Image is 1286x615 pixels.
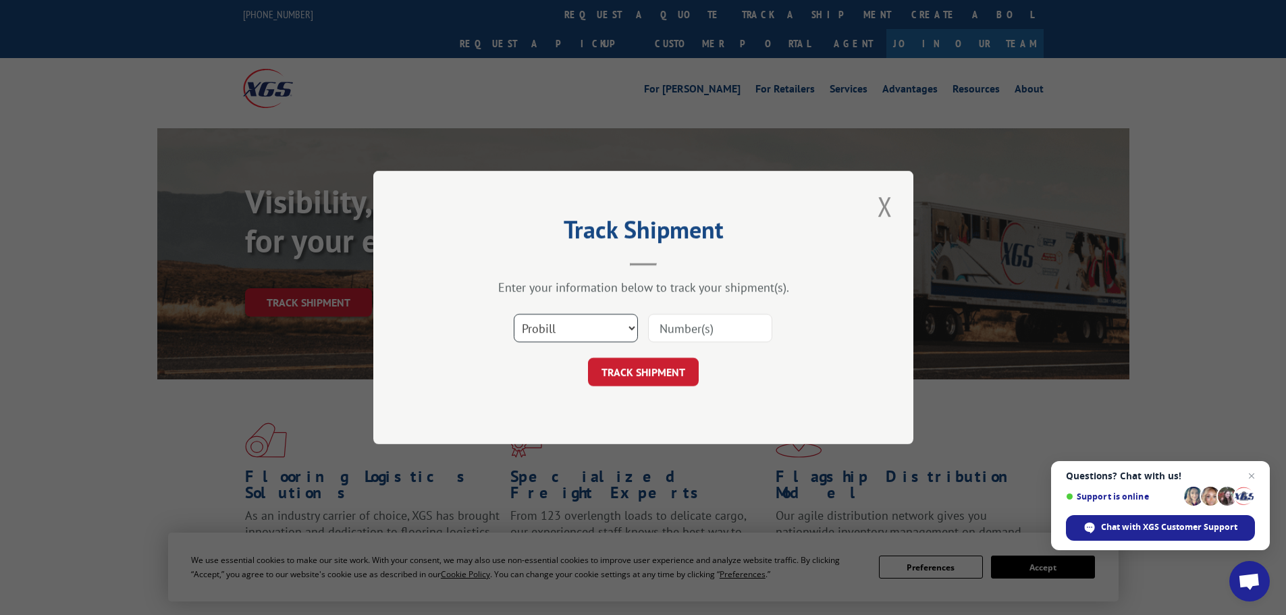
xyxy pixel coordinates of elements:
[1066,471,1255,481] span: Questions? Chat with us!
[441,220,846,246] h2: Track Shipment
[1066,515,1255,541] span: Chat with XGS Customer Support
[1066,491,1179,502] span: Support is online
[441,279,846,295] div: Enter your information below to track your shipment(s).
[588,358,699,386] button: TRACK SHIPMENT
[1101,521,1237,533] span: Chat with XGS Customer Support
[1229,561,1270,601] a: Open chat
[648,314,772,342] input: Number(s)
[874,188,896,225] button: Close modal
